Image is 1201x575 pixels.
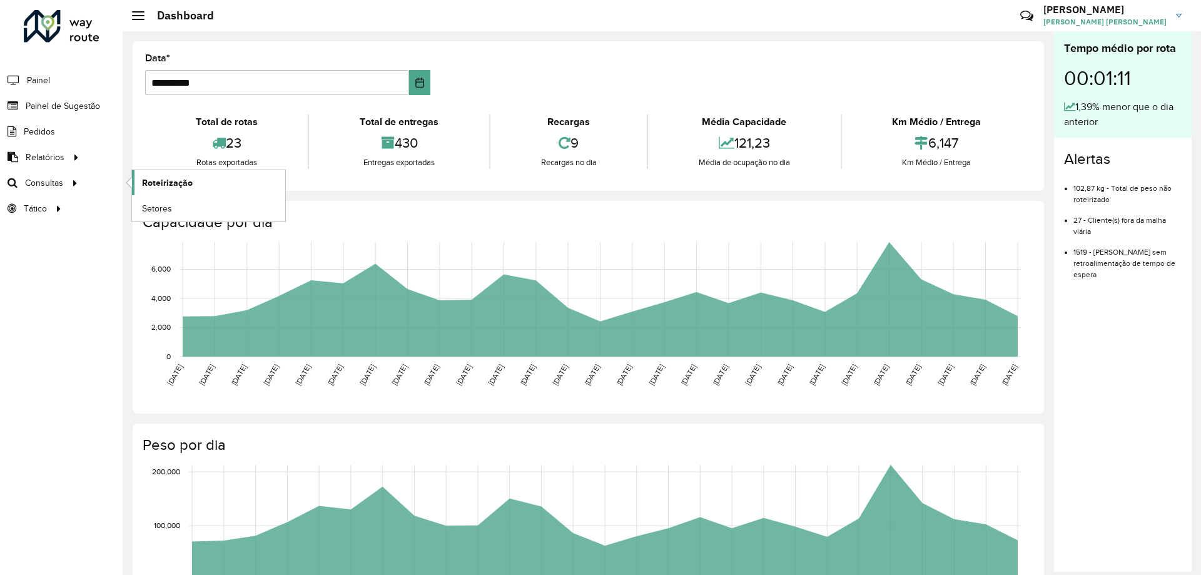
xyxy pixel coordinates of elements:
span: Painel de Sugestão [26,99,100,113]
text: 4,000 [151,294,171,302]
div: Recargas [494,114,644,130]
text: [DATE] [968,363,986,387]
text: [DATE] [776,363,794,387]
a: Contato Rápido [1013,3,1040,29]
text: [DATE] [230,363,248,387]
text: [DATE] [294,363,312,387]
text: [DATE] [198,363,216,387]
div: Total de rotas [148,114,305,130]
div: Recargas no dia [494,156,644,169]
a: Setores [132,196,285,221]
h4: Alertas [1064,150,1182,168]
li: 102,87 kg - Total de peso não roteirizado [1073,173,1182,205]
h4: Peso por dia [143,436,1031,454]
span: Roteirização [142,176,193,190]
text: [DATE] [390,363,408,387]
div: 6,147 [845,130,1028,156]
text: [DATE] [647,363,666,387]
div: Tempo médio por rota [1064,40,1182,57]
text: [DATE] [262,363,280,387]
text: [DATE] [487,363,505,387]
div: Km Médio / Entrega [845,114,1028,130]
div: 23 [148,130,305,156]
h2: Dashboard [144,9,214,23]
label: Data [145,51,170,66]
text: [DATE] [455,363,473,387]
span: Setores [142,202,172,215]
text: [DATE] [326,363,344,387]
div: Média Capacidade [651,114,837,130]
span: Pedidos [24,125,55,138]
text: [DATE] [519,363,537,387]
text: [DATE] [1000,363,1018,387]
text: [DATE] [583,363,601,387]
div: 121,23 [651,130,837,156]
text: [DATE] [904,363,922,387]
text: 6,000 [151,265,171,273]
div: 9 [494,130,644,156]
text: [DATE] [615,363,633,387]
div: Rotas exportadas [148,156,305,169]
text: [DATE] [166,363,184,387]
text: [DATE] [744,363,762,387]
text: [DATE] [422,363,440,387]
div: 00:01:11 [1064,57,1182,99]
h3: [PERSON_NAME] [1043,4,1167,16]
a: Roteirização [132,170,285,195]
text: [DATE] [711,363,729,387]
span: Relatórios [26,151,64,164]
div: Média de ocupação no dia [651,156,837,169]
text: [DATE] [358,363,377,387]
text: [DATE] [679,363,697,387]
text: 0 [166,352,171,360]
span: [PERSON_NAME] [PERSON_NAME] [1043,16,1167,28]
div: Total de entregas [312,114,485,130]
div: 430 [312,130,485,156]
li: 27 - Cliente(s) fora da malha viária [1073,205,1182,237]
text: 2,000 [151,323,171,332]
li: 1519 - [PERSON_NAME] sem retroalimentação de tempo de espera [1073,237,1182,280]
text: 100,000 [154,521,180,529]
text: [DATE] [872,363,890,387]
text: [DATE] [840,363,858,387]
div: Entregas exportadas [312,156,485,169]
span: Tático [24,202,47,215]
text: 200,000 [152,467,180,476]
text: [DATE] [808,363,826,387]
div: 1,39% menor que o dia anterior [1064,99,1182,130]
text: [DATE] [551,363,569,387]
button: Choose Date [409,70,431,95]
h4: Capacidade por dia [143,213,1031,232]
text: [DATE] [936,363,955,387]
div: Km Médio / Entrega [845,156,1028,169]
span: Consultas [25,176,63,190]
span: Painel [27,74,50,87]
